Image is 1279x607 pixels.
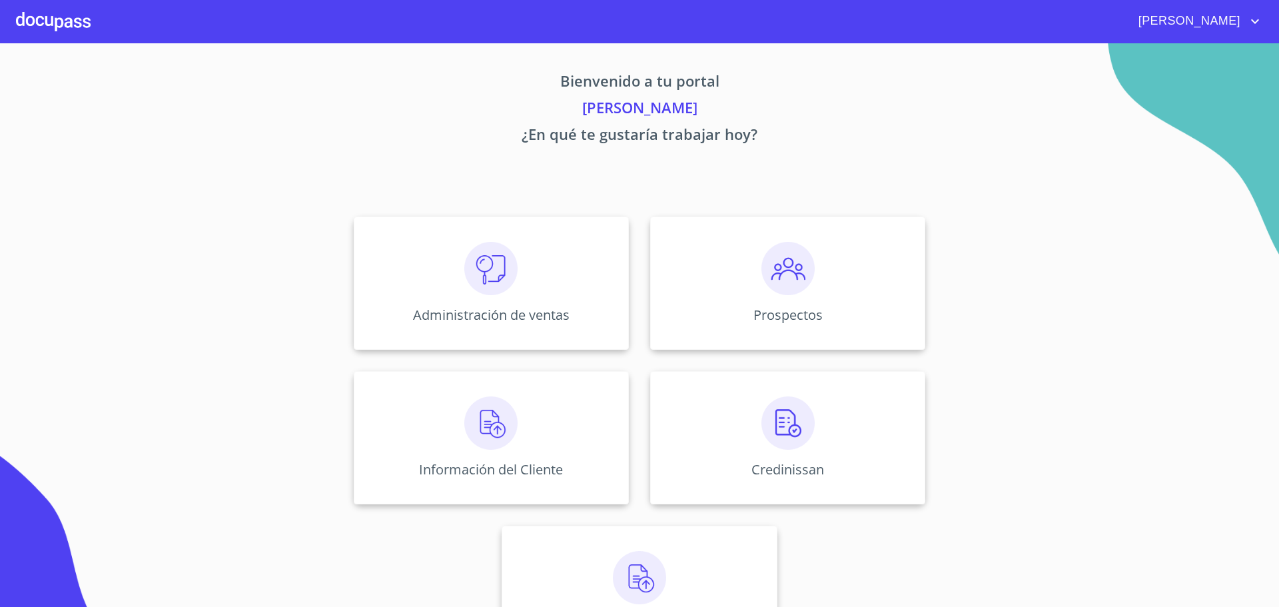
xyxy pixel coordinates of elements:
p: Bienvenido a tu portal [229,70,1050,97]
button: account of current user [1128,11,1263,32]
p: Credinissan [751,460,824,478]
p: Prospectos [753,306,823,324]
img: consulta.png [464,242,518,295]
img: verificacion.png [761,396,815,450]
img: prospectos.png [761,242,815,295]
p: [PERSON_NAME] [229,97,1050,123]
img: carga.png [613,551,666,604]
span: [PERSON_NAME] [1128,11,1247,32]
p: Administración de ventas [413,306,570,324]
p: ¿En qué te gustaría trabajar hoy? [229,123,1050,150]
p: Información del Cliente [419,460,563,478]
img: carga.png [464,396,518,450]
